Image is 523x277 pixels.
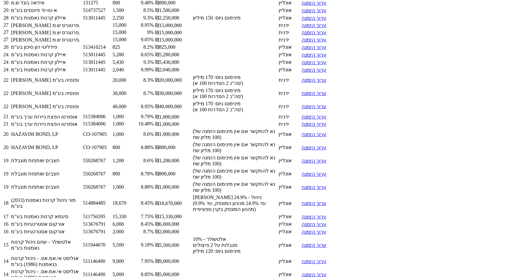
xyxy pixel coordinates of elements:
[83,128,112,141] td: CO-107905
[3,51,10,58] td: 24
[134,22,154,29] td: 8.95%
[193,74,278,80] span: מינימום גיוס: 170 מיליון
[134,128,154,141] td: 8.6%
[112,44,133,51] td: 825
[328,242,333,247] img: pdf-file-icon.png
[112,59,133,66] td: סה״כ 7680 יחידות עבור איילון קרנות נאמנות בע"מ 9.3 %
[155,36,192,43] td: ₪15,000,000
[3,100,10,113] td: 22
[83,114,112,120] td: 515384006
[134,36,154,43] td: 9.05%
[328,131,333,136] img: pdf-file-icon.png
[134,7,154,14] td: 8.5%
[193,181,278,193] span: (נא להתקשר אם אין מינימום הזמנה של 100 מליון שח)
[278,128,301,141] td: אונליין
[193,236,278,242] span: אלטשולר - 10%
[11,236,82,254] td: אלטשולר - שחם ניהול קרנות נאמנות בע"מ
[193,141,278,153] span: (נא להתקשר אם אין מינימום הזמנה של 100 מליון שח)
[302,222,326,227] a: ערוך הזמנה
[155,66,192,73] td: ₪2,040,000
[193,242,278,248] span: מגבלות על 2 פיצולים
[302,67,326,73] a: ערוך הזמנה
[134,228,154,235] td: 8.7%
[193,194,278,200] span: [PERSON_NAME] ניהול - 24.9%
[302,91,326,96] a: ערוך הזמנה
[3,168,10,180] td: 19
[278,181,301,193] td: אונליין
[112,114,133,120] td: 1,000
[193,107,278,113] span: (סה"כ 2 הסדרות 100 א')
[302,23,326,28] a: ערוך הזמנה
[11,7,82,14] td: א-טו-זד פיננסים בע"מ
[83,168,112,180] td: 550268767
[302,52,326,58] a: ערוך הזמנה
[328,200,333,205] img: pdf-file-icon.png
[83,59,112,66] td: 513011445
[278,7,301,14] td: אונליין
[3,128,10,141] td: 20
[278,114,301,120] td: ידנית
[155,87,192,100] td: ₪30,000,000
[193,101,278,107] span: מינימום גיוס: 170 מיליון
[278,141,301,154] td: אונליין
[155,29,192,36] td: ₪15,000,000
[83,255,112,268] td: 511146490
[112,255,133,268] td: 9,000
[155,51,192,58] td: ₪5,280,000
[193,168,278,180] span: (נא להתקשר אם אין מינימום הזמנה של 100 מליון שח)
[134,44,154,51] td: 8.2%
[134,154,154,167] td: 8.6%
[278,100,301,113] td: ידנית
[134,100,154,113] td: 8.95%
[83,194,112,213] td: 514884485
[134,141,154,154] td: 8.88%
[3,213,10,220] td: 17
[328,158,333,163] img: pdf-file-icon.png
[112,29,133,36] td: 15,000
[302,214,326,219] a: ערוך הזמנה
[302,37,326,42] a: ערוך הזמנה
[278,228,301,235] td: אונליין
[83,14,112,21] td: 513011445
[302,171,326,177] a: ערוך הזמנה
[11,66,82,73] td: איילון קרנות נאמנות בע"מ
[3,22,10,29] td: 27
[278,51,301,58] td: אונליין
[134,181,154,193] td: 8.88%
[278,255,301,268] td: אונליין
[302,229,326,235] a: ערוך הזמנה
[112,194,133,213] td: 18,670
[155,14,192,21] td: ₪2,250,000
[3,44,10,51] td: 26
[302,121,326,127] a: ערוך הזמנה
[112,14,133,21] td: סה״כ 7680 יחידות עבור איילון קרנות נאמנות בע"מ 9.3 %
[155,194,192,213] td: ₪18,670,000
[112,128,133,141] td: 1,000
[112,141,133,154] td: 800
[134,236,154,254] td: 9.18%
[155,22,192,29] td: ₪15,000,000
[328,229,333,234] img: pdf-file-icon.png
[11,154,82,167] td: חצבים שותפות מוגבלת
[83,66,112,73] td: 513011445
[155,59,192,66] td: ₪5,430,000
[302,145,326,150] a: ערוך הזמנה
[302,77,326,83] a: ערוך הזמנה
[328,213,333,219] img: pdf-file-icon.png
[112,66,133,73] td: 2,040
[134,213,154,220] td: 7.75%
[3,255,10,268] td: 14
[193,80,278,86] span: (סה"כ 2 הסדרות 100 א')
[328,171,333,176] img: pdf-file-icon.png
[278,29,301,36] td: ידנית
[134,255,154,268] td: 7.95%
[112,228,133,235] td: 2,000
[11,221,82,228] td: אורקום אסטרטגיות בע"מ
[328,67,333,72] img: pdf-file-icon.png
[112,100,133,113] td: 40,000
[278,168,301,180] td: אונליין
[302,158,326,163] a: ערוך הזמנה
[155,236,192,254] td: ₪5,500,000
[278,36,301,43] td: ידנית
[83,228,112,235] td: 513676791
